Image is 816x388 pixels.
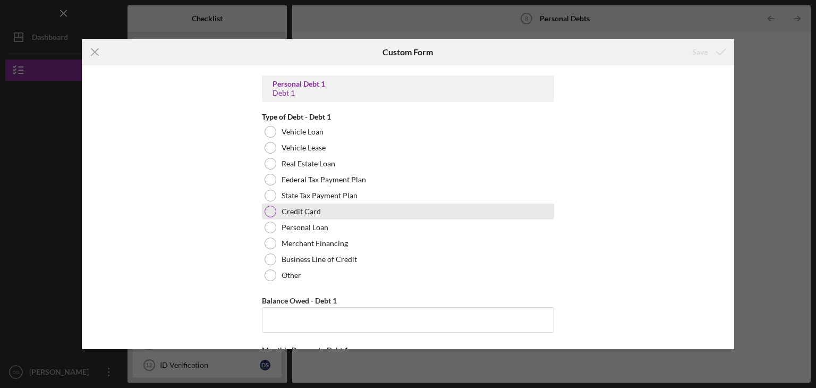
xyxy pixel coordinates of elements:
[282,175,366,184] label: Federal Tax Payment Plan
[273,89,543,97] div: Debt 1
[282,239,348,248] label: Merchant Financing
[282,223,328,232] label: Personal Loan
[382,47,433,57] h6: Custom Form
[282,159,335,168] label: Real Estate Loan
[262,113,554,121] div: Type of Debt - Debt 1
[282,207,321,216] label: Credit Card
[282,128,324,136] label: Vehicle Loan
[282,144,326,152] label: Vehicle Lease
[262,296,337,305] label: Balance Owed - Debt 1
[282,191,358,200] label: State Tax Payment Plan
[282,255,357,264] label: Business Line of Credit
[692,41,708,63] div: Save
[262,345,348,355] label: Monthly Payment - Debt 1
[273,80,543,88] div: Personal Debt 1
[682,41,734,63] button: Save
[282,271,301,280] label: Other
